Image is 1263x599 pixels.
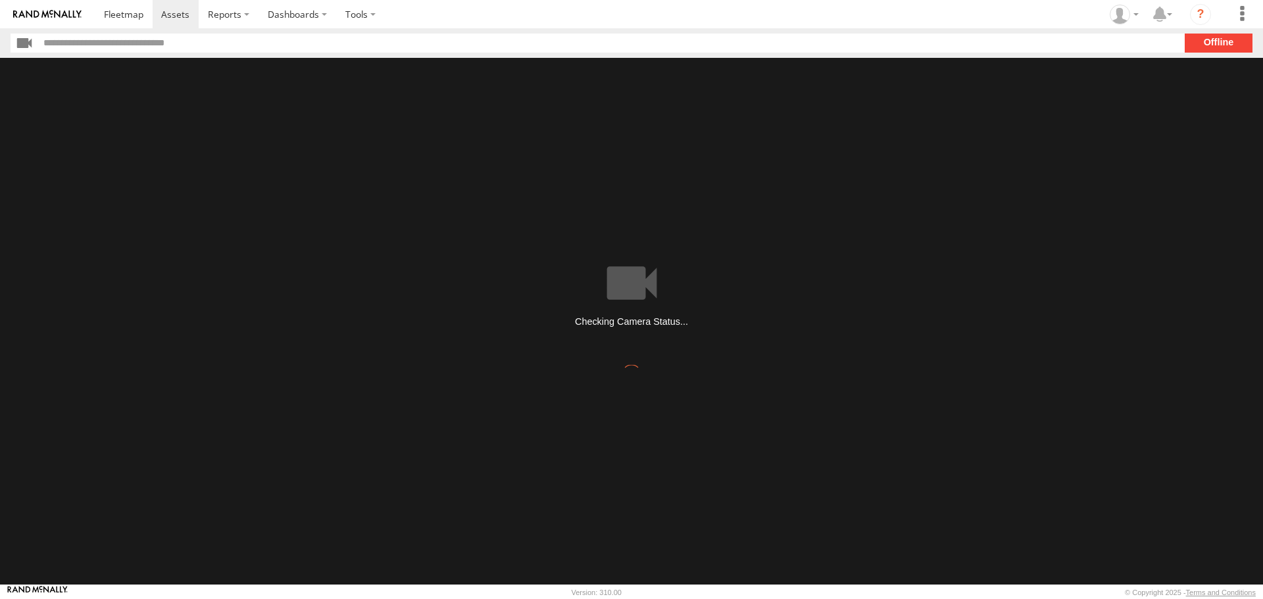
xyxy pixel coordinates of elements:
a: Terms and Conditions [1186,588,1256,596]
img: rand-logo.svg [13,10,82,19]
div: © Copyright 2025 - [1125,588,1256,596]
div: Joseph Rodriguez [1105,5,1143,24]
i: ? [1190,4,1211,25]
a: Visit our Website [7,586,68,599]
div: Version: 310.00 [572,588,622,596]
